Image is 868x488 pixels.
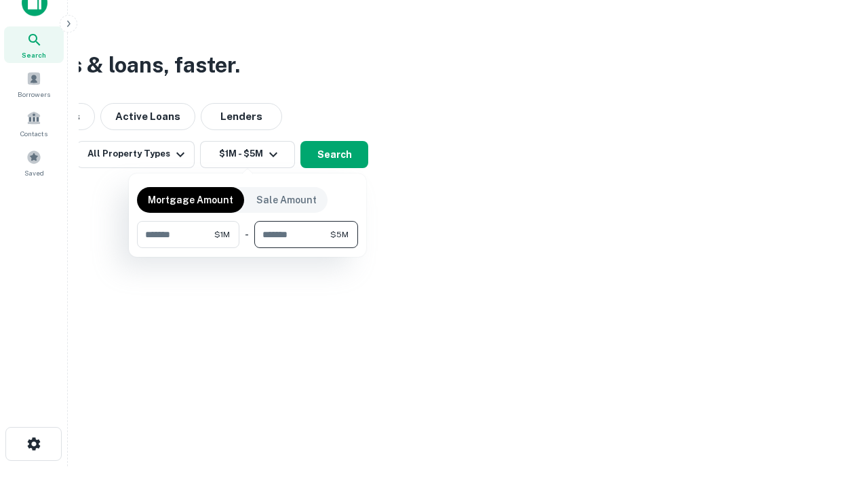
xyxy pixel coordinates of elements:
[245,221,249,248] div: -
[256,192,317,207] p: Sale Amount
[214,228,230,241] span: $1M
[330,228,349,241] span: $5M
[800,380,868,445] iframe: Chat Widget
[148,192,233,207] p: Mortgage Amount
